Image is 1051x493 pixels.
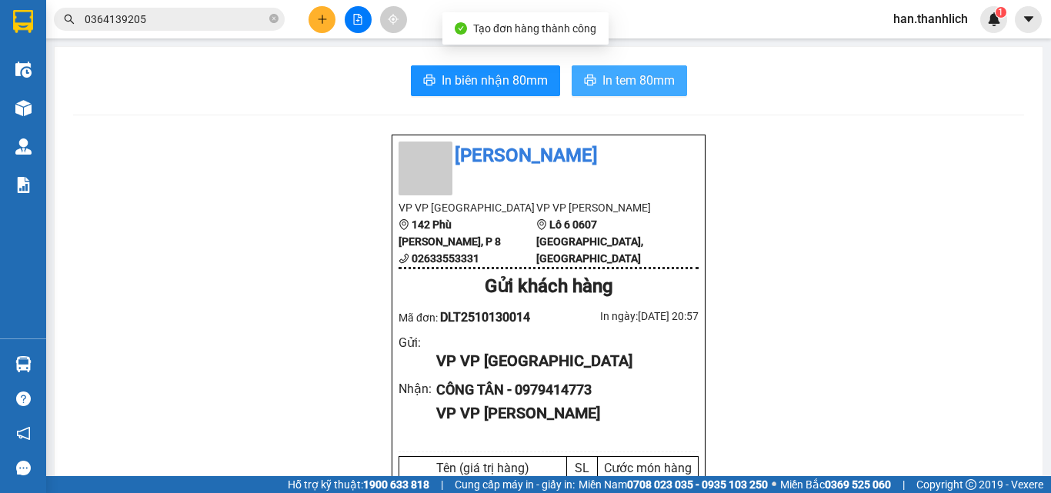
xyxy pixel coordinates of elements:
span: | [903,476,905,493]
span: notification [16,426,31,441]
li: VP VP [GEOGRAPHIC_DATA] [106,65,205,116]
img: warehouse-icon [15,138,32,155]
span: In biên nhận 80mm [442,71,548,90]
button: plus [309,6,335,33]
div: Tên (giá trị hàng) [403,461,562,475]
span: In tem 80mm [602,71,675,90]
div: SL [571,461,593,475]
div: Gửi khách hàng [399,272,699,301]
span: check-circle [455,22,467,35]
span: file-add [352,14,363,25]
span: han.thanhlich [881,9,980,28]
img: warehouse-icon [15,62,32,78]
div: VP VP [GEOGRAPHIC_DATA] [436,349,686,373]
div: Gửi : [399,333,436,352]
b: Lô 6 0607 [GEOGRAPHIC_DATA], [GEOGRAPHIC_DATA] [536,218,643,265]
div: CÔNG TÂN - 0979414773 [436,379,686,401]
img: warehouse-icon [15,100,32,116]
span: printer [423,74,435,88]
div: In ngày: [DATE] 20:57 [549,308,699,325]
span: environment [536,219,547,230]
span: Cung cấp máy in - giấy in: [455,476,575,493]
li: VP VP [PERSON_NAME] [8,65,106,99]
span: | [441,476,443,493]
sup: 1 [996,7,1006,18]
b: 142 Phù [PERSON_NAME], P 8 [399,218,501,248]
b: 02633553331 [412,252,479,265]
button: printerIn biên nhận 80mm [411,65,560,96]
span: Miền Nam [579,476,768,493]
button: file-add [345,6,372,33]
li: [PERSON_NAME] [8,8,223,37]
img: warehouse-icon [15,356,32,372]
div: VP VP [PERSON_NAME] [436,401,686,425]
b: Lô 6 0607 [GEOGRAPHIC_DATA], [GEOGRAPHIC_DATA] [8,102,103,182]
span: question-circle [16,391,31,406]
strong: 0369 525 060 [825,478,891,491]
button: caret-down [1015,6,1042,33]
div: Mã đơn: [399,308,549,327]
span: ⚪️ [772,481,776,488]
span: environment [8,102,18,113]
span: printer [584,74,596,88]
span: plus [317,14,328,25]
div: Nhận : [399,379,436,398]
button: aim [380,6,407,33]
span: close-circle [269,14,279,23]
span: Hỗ trợ kỹ thuật: [288,476,429,493]
li: [PERSON_NAME] [399,142,699,171]
span: close-circle [269,12,279,27]
span: search [64,14,75,25]
img: icon-new-feature [987,12,1001,26]
span: phone [399,253,409,264]
span: environment [399,219,409,230]
strong: 0708 023 035 - 0935 103 250 [627,478,768,491]
span: message [16,461,31,475]
span: copyright [966,479,976,490]
li: VP VP [GEOGRAPHIC_DATA] [399,199,536,216]
button: printerIn tem 80mm [572,65,687,96]
span: aim [388,14,399,25]
input: Tìm tên, số ĐT hoặc mã đơn [85,11,266,28]
span: DLT2510130014 [440,310,530,325]
strong: 1900 633 818 [363,478,429,491]
span: Miền Bắc [780,476,891,493]
li: VP VP [PERSON_NAME] [536,199,674,216]
img: solution-icon [15,177,32,193]
span: 1 [998,7,1003,18]
div: Cước món hàng [602,461,694,475]
span: Tạo đơn hàng thành công [473,22,596,35]
img: logo-vxr [13,10,33,33]
span: caret-down [1022,12,1036,26]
